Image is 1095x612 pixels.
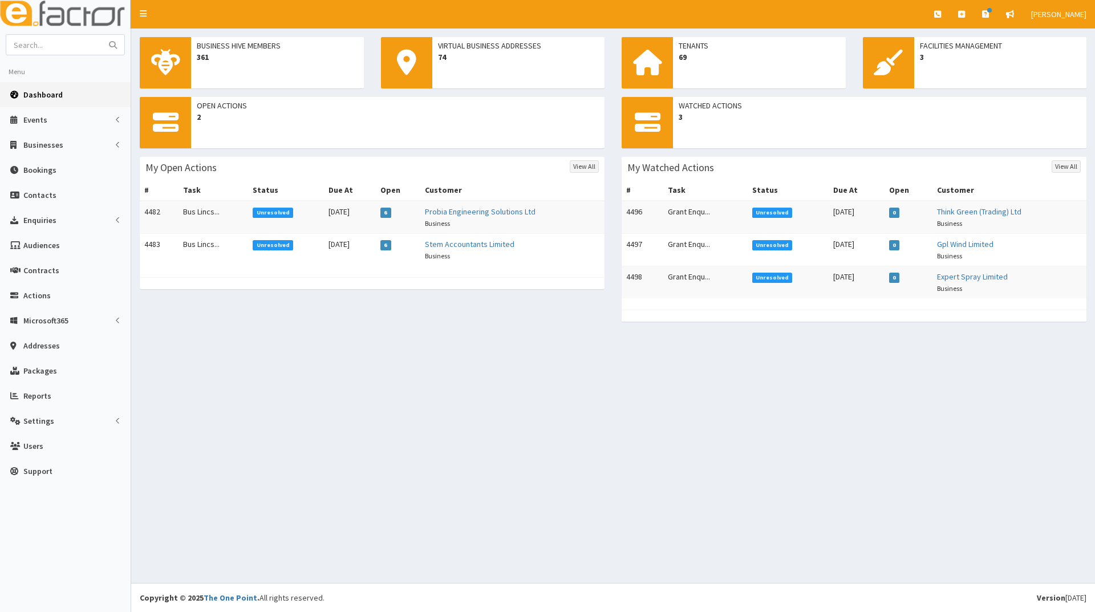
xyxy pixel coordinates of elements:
td: [DATE] [829,201,884,234]
a: The One Point [204,593,257,603]
a: Gpl Wind Limited [937,239,993,249]
a: Think Green (Trading) Ltd [937,206,1021,217]
small: Business [425,219,450,228]
span: 0 [889,240,900,250]
td: 4498 [622,266,663,299]
span: Dashboard [23,90,63,100]
span: Open Actions [197,100,599,111]
h3: My Open Actions [145,163,217,173]
span: Support [23,466,52,476]
span: 2 [197,111,599,123]
span: Packages [23,366,57,376]
th: Due At [324,180,376,201]
span: Tenants [679,40,840,51]
td: 4482 [140,201,179,234]
span: 3 [679,111,1081,123]
span: Microsoft365 [23,315,68,326]
td: Grant Enqu... [663,201,748,234]
td: [DATE] [829,234,884,266]
span: Business Hive Members [197,40,358,51]
a: Probia Engineering Solutions Ltd [425,206,536,217]
span: Unresolved [752,208,793,218]
td: Grant Enqu... [663,266,748,299]
th: Due At [829,180,884,201]
a: View All [1052,160,1081,173]
span: Unresolved [253,208,293,218]
span: Virtual Business Addresses [438,40,599,51]
td: Grant Enqu... [663,234,748,266]
span: 69 [679,51,840,63]
td: [DATE] [324,201,376,234]
span: Events [23,115,47,125]
span: [PERSON_NAME] [1031,9,1086,19]
a: Expert Spray Limited [937,271,1008,282]
a: View All [570,160,599,173]
th: Open [885,180,932,201]
h3: My Watched Actions [627,163,714,173]
span: Users [23,441,43,451]
th: Task [179,180,249,201]
span: Audiences [23,240,60,250]
span: Addresses [23,341,60,351]
span: Facilities Management [920,40,1081,51]
span: Unresolved [253,240,293,250]
th: # [622,180,663,201]
th: Status [248,180,324,201]
span: Unresolved [752,240,793,250]
td: 4497 [622,234,663,266]
a: Stem Accountants Limited [425,239,514,249]
small: Business [425,252,450,260]
span: Bookings [23,165,56,175]
td: [DATE] [324,234,376,266]
span: 361 [197,51,358,63]
strong: Copyright © 2025 . [140,593,259,603]
th: # [140,180,179,201]
th: Customer [932,180,1086,201]
span: 6 [380,240,391,250]
small: Business [937,219,962,228]
th: Status [748,180,829,201]
td: 4496 [622,201,663,234]
th: Task [663,180,748,201]
span: 3 [920,51,1081,63]
span: 0 [889,273,900,283]
td: 4483 [140,234,179,266]
input: Search... [6,35,102,55]
span: Enquiries [23,215,56,225]
span: Settings [23,416,54,426]
span: Contacts [23,190,56,200]
td: Bus Lincs... [179,201,249,234]
span: 6 [380,208,391,218]
span: 0 [889,208,900,218]
th: Customer [420,180,605,201]
footer: All rights reserved. [131,583,1095,612]
span: 74 [438,51,599,63]
div: [DATE] [1037,592,1086,603]
span: Contracts [23,265,59,275]
small: Business [937,284,962,293]
span: Actions [23,290,51,301]
span: Unresolved [752,273,793,283]
span: Reports [23,391,51,401]
th: Open [376,180,420,201]
td: Bus Lincs... [179,234,249,266]
b: Version [1037,593,1065,603]
td: [DATE] [829,266,884,299]
small: Business [937,252,962,260]
span: Businesses [23,140,63,150]
span: Watched Actions [679,100,1081,111]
